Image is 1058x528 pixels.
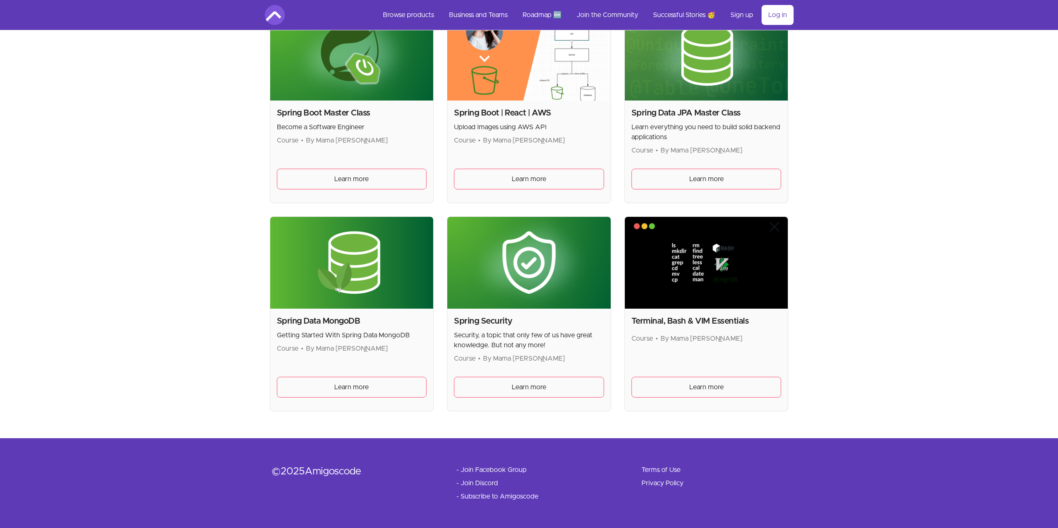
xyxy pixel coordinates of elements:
span: Learn more [334,174,369,184]
a: Log in [762,5,794,25]
span: Learn more [689,382,724,392]
span: Course [454,355,476,362]
span: • [478,355,481,362]
img: Product image for Spring Boot Master Class [270,9,434,101]
span: By Mama [PERSON_NAME] [306,345,388,352]
span: Learn more [512,382,546,392]
h2: Spring Data JPA Master Class [631,107,782,119]
span: • [478,137,481,144]
span: • [301,345,303,352]
p: Become a Software Engineer [277,122,427,132]
a: Privacy Policy [641,478,683,488]
a: - Subscribe to Amigoscode [456,491,538,501]
a: Browse products [376,5,441,25]
a: Learn more [277,377,427,398]
span: Course [631,335,653,342]
span: By Mama [PERSON_NAME] [483,137,565,144]
a: - Join Facebook Group [456,465,527,475]
span: Learn more [334,382,369,392]
span: By Mama [PERSON_NAME] [483,355,565,362]
a: Successful Stories 🥳 [646,5,722,25]
a: Business and Teams [442,5,514,25]
p: Security, a topic that only few of us have great knowledge. But not any more! [454,330,604,350]
a: - Join Discord [456,478,498,488]
a: Learn more [454,169,604,189]
div: © 2025 Amigoscode [271,465,430,478]
span: Course [631,147,653,154]
a: Learn more [454,377,604,398]
img: Product image for Terminal, Bash & VIM Essentials [625,217,788,309]
span: • [301,137,303,144]
a: Learn more [277,169,427,189]
p: Getting Started With Spring Data MongoDB [277,330,427,340]
a: Terms of Use [641,465,681,475]
a: Sign up [724,5,760,25]
span: By Mama [PERSON_NAME] [661,147,742,154]
nav: Main [376,5,794,25]
span: • [656,335,658,342]
span: By Mama [PERSON_NAME] [306,137,388,144]
img: Product image for Spring Data JPA Master Class [625,9,788,101]
span: Course [454,137,476,144]
h2: Spring Boot | React | AWS [454,107,604,119]
img: Amigoscode logo [265,5,285,25]
a: Join the Community [570,5,645,25]
p: Learn everything you need to build solid backend applications [631,122,782,142]
span: Learn more [512,174,546,184]
span: • [656,147,658,154]
a: Learn more [631,377,782,398]
h2: Terminal, Bash & VIM Essentials [631,315,782,327]
p: Upload Images using AWS API [454,122,604,132]
img: Product image for Spring Security [447,217,611,309]
img: Product image for Spring Boot | React | AWS [447,9,611,101]
span: By Mama [PERSON_NAME] [661,335,742,342]
h2: Spring Data MongoDB [277,315,427,327]
img: Product image for Spring Data MongoDB [270,217,434,309]
a: Roadmap 🆕 [516,5,568,25]
span: Course [277,137,298,144]
a: Learn more [631,169,782,189]
span: Learn more [689,174,724,184]
h2: Spring Boot Master Class [277,107,427,119]
span: Course [277,345,298,352]
h2: Spring Security [454,315,604,327]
